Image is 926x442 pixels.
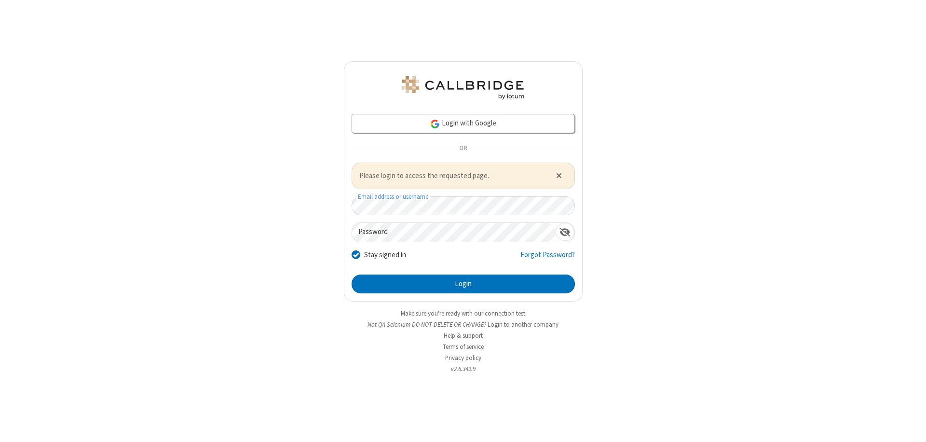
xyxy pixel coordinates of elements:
[352,114,575,133] a: Login with Google
[401,309,525,318] a: Make sure you're ready with our connection test
[364,249,406,261] label: Stay signed in
[551,168,567,183] button: Close alert
[444,331,483,340] a: Help & support
[445,354,481,362] a: Privacy policy
[352,223,556,242] input: Password
[352,196,575,215] input: Email address or username
[344,320,583,329] li: Not QA Selenium DO NOT DELETE OR CHANGE?
[488,320,558,329] button: Login to another company
[352,275,575,294] button: Login
[455,141,471,155] span: OR
[400,76,526,99] img: QA Selenium DO NOT DELETE OR CHANGE
[443,343,484,351] a: Terms of service
[430,119,440,129] img: google-icon.png
[344,364,583,373] li: v2.6.349.9
[359,170,544,181] span: Please login to access the requested page.
[520,249,575,268] a: Forgot Password?
[556,223,574,241] div: Show password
